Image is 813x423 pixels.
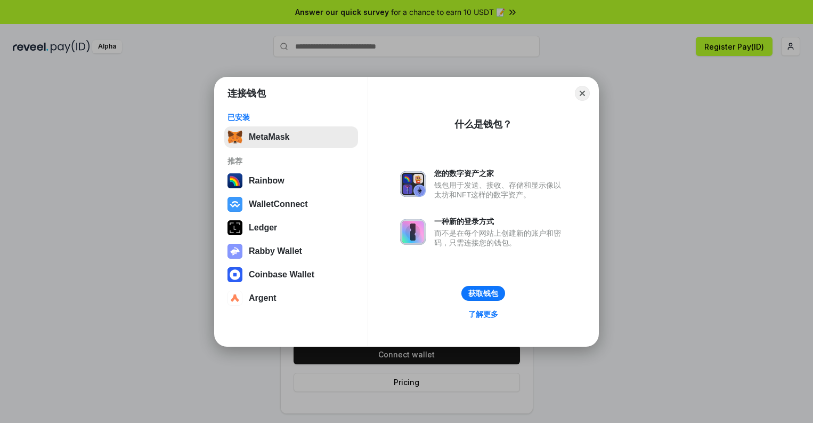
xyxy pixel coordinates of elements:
div: 了解更多 [468,309,498,319]
div: Argent [249,293,277,303]
img: svg+xml,%3Csvg%20width%3D%2228%22%20height%3D%2228%22%20viewBox%3D%220%200%2028%2028%22%20fill%3D... [227,291,242,306]
button: Argent [224,288,358,309]
img: svg+xml,%3Csvg%20width%3D%2228%22%20height%3D%2228%22%20viewBox%3D%220%200%2028%2028%22%20fill%3D... [227,197,242,212]
div: 您的数字资产之家 [434,169,566,178]
button: Close [575,86,590,101]
a: 了解更多 [462,307,505,321]
button: 获取钱包 [461,286,505,301]
img: svg+xml,%3Csvg%20xmlns%3D%22http%3A%2F%2Fwww.w3.org%2F2000%2Fsvg%22%20width%3D%2228%22%20height%3... [227,220,242,235]
div: Ledger [249,223,277,233]
img: svg+xml,%3Csvg%20xmlns%3D%22http%3A%2F%2Fwww.w3.org%2F2000%2Fsvg%22%20fill%3D%22none%22%20viewBox... [400,171,426,197]
div: 推荐 [227,156,355,166]
div: 获取钱包 [468,289,498,298]
button: Rabby Wallet [224,241,358,262]
button: MetaMask [224,126,358,148]
div: WalletConnect [249,199,308,209]
img: svg+xml,%3Csvg%20xmlns%3D%22http%3A%2F%2Fwww.w3.org%2F2000%2Fsvg%22%20fill%3D%22none%22%20viewBox... [227,244,242,259]
div: 已安装 [227,113,355,122]
img: svg+xml,%3Csvg%20width%3D%22120%22%20height%3D%22120%22%20viewBox%3D%220%200%20120%20120%22%20fil... [227,173,242,188]
div: Rabby Wallet [249,246,302,256]
div: 一种新的登录方式 [434,217,566,226]
div: 什么是钱包？ [454,118,512,131]
div: Coinbase Wallet [249,270,314,280]
h1: 连接钱包 [227,87,266,100]
button: WalletConnect [224,194,358,215]
div: MetaMask [249,132,289,142]
div: 钱包用于发送、接收、存储和显示像以太坊和NFT这样的数字资产。 [434,180,566,199]
img: svg+xml,%3Csvg%20xmlns%3D%22http%3A%2F%2Fwww.w3.org%2F2000%2Fsvg%22%20fill%3D%22none%22%20viewBox... [400,219,426,245]
button: Ledger [224,217,358,238]
div: 而不是在每个网站上创建新的账户和密码，只需连接您的钱包。 [434,228,566,248]
button: Coinbase Wallet [224,264,358,285]
img: svg+xml,%3Csvg%20fill%3D%22none%22%20height%3D%2233%22%20viewBox%3D%220%200%2035%2033%22%20width%... [227,130,242,145]
div: Rainbow [249,176,284,186]
button: Rainbow [224,170,358,191]
img: svg+xml,%3Csvg%20width%3D%2228%22%20height%3D%2228%22%20viewBox%3D%220%200%2028%2028%22%20fill%3D... [227,267,242,282]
